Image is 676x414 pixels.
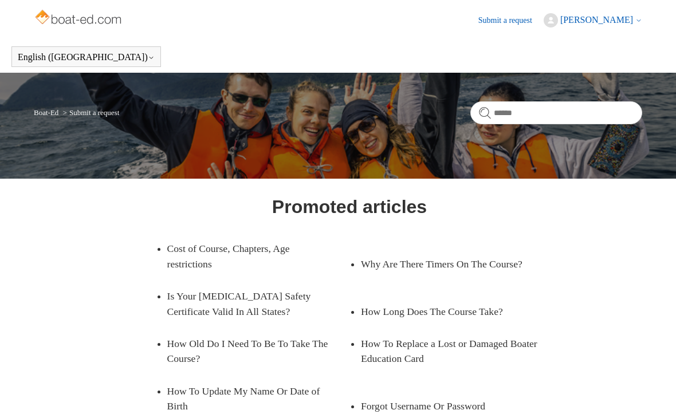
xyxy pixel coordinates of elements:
[167,280,349,328] a: Is Your [MEDICAL_DATA] Safety Certificate Valid In All States?
[61,108,120,117] li: Submit a request
[470,101,642,124] input: Search
[478,14,544,26] a: Submit a request
[361,295,526,328] a: How Long Does The Course Take?
[18,52,155,62] button: English ([GEOGRAPHIC_DATA])
[361,328,543,375] a: How To Replace a Lost or Damaged Boater Education Card
[560,15,633,25] span: [PERSON_NAME]
[34,7,125,30] img: Boat-Ed Help Center home page
[361,248,526,280] a: Why Are There Timers On The Course?
[167,328,332,375] a: How Old Do I Need To Be To Take The Course?
[34,108,61,117] li: Boat-Ed
[167,232,332,280] a: Cost of Course, Chapters, Age restrictions
[34,108,58,117] a: Boat-Ed
[272,193,427,220] h1: Promoted articles
[544,13,642,27] button: [PERSON_NAME]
